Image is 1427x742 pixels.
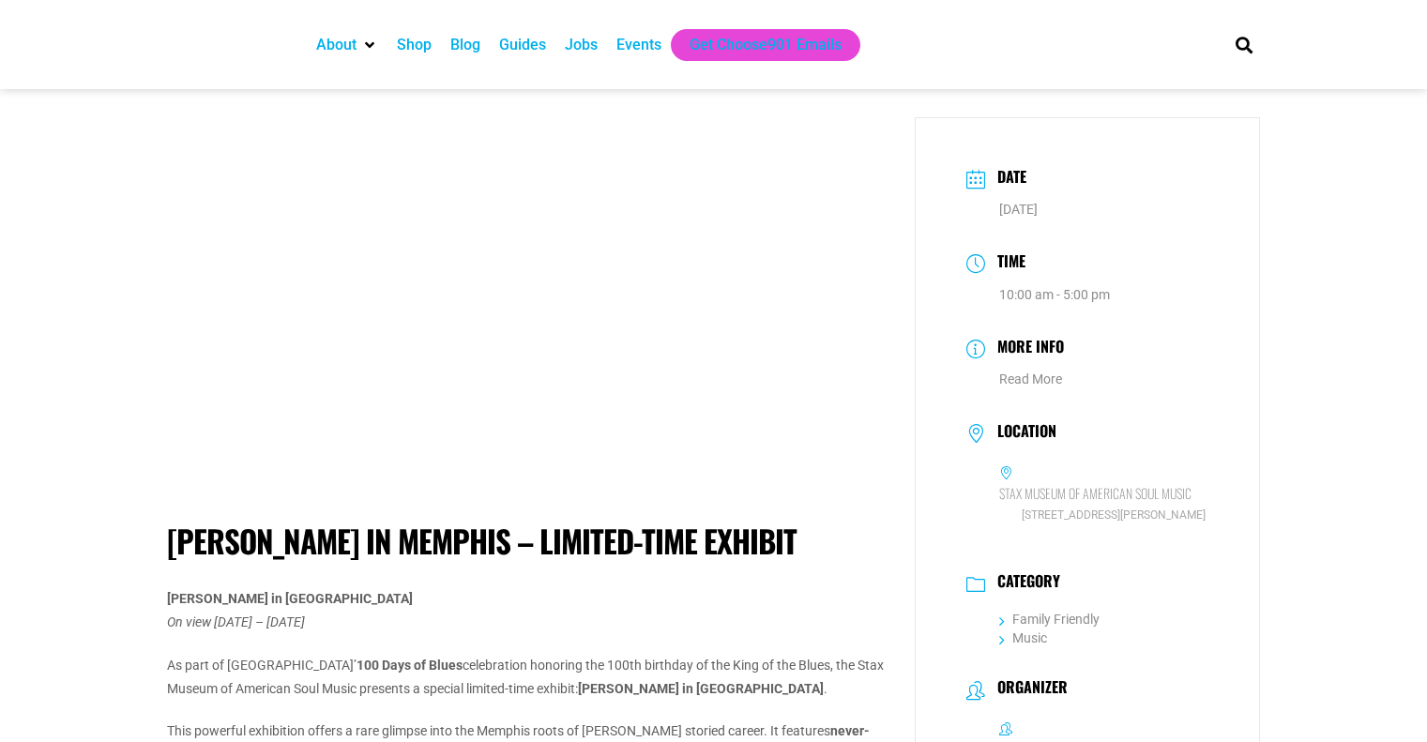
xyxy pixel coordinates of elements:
span: [DATE] [999,202,1038,217]
nav: Main nav [307,29,1204,61]
span: [STREET_ADDRESS][PERSON_NAME] [999,507,1209,524]
a: Jobs [565,34,598,56]
b: [PERSON_NAME] in [GEOGRAPHIC_DATA] [167,591,413,606]
a: About [316,34,357,56]
a: Guides [499,34,546,56]
a: Events [616,34,661,56]
div: About [307,29,387,61]
h3: Time [988,250,1025,277]
a: Read More [999,371,1062,386]
h3: Category [988,572,1060,595]
h6: Stax Museum of American Soul Music [999,485,1192,502]
h3: More Info [988,335,1064,362]
a: Family Friendly [999,612,1100,627]
b: [PERSON_NAME] in [GEOGRAPHIC_DATA] [578,681,824,696]
img: Promotional poster for "B.B. King in Memphis" Exhibit at the Stax Museum, July 24 to October 19, ... [167,117,887,477]
h3: Organizer [988,678,1068,701]
div: Search [1228,29,1259,60]
i: On view [DATE] – [DATE] [167,614,305,629]
a: Shop [397,34,432,56]
h3: Date [988,165,1026,192]
h1: [PERSON_NAME] in Memphis – Limited-Time Exhibit [167,522,887,560]
b: 100 Days of Blues [357,658,463,673]
h3: Location [988,422,1056,445]
a: Get Choose901 Emails [690,34,842,56]
abbr: 10:00 am - 5:00 pm [999,287,1110,302]
a: Blog [450,34,480,56]
a: Music [999,630,1047,645]
p: As part of [GEOGRAPHIC_DATA]’ celebration honoring the 100th birthday of the King of the Blues, t... [167,654,887,701]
